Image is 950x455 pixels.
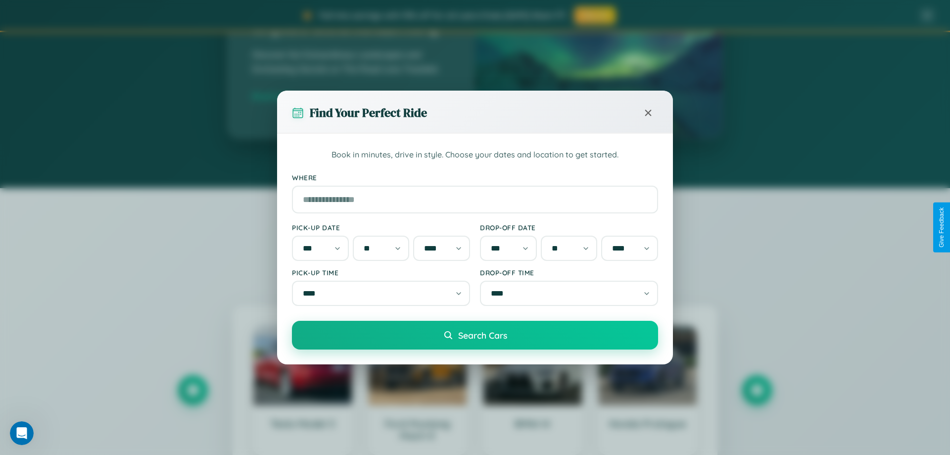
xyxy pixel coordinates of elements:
[292,223,470,232] label: Pick-up Date
[458,330,507,341] span: Search Cars
[310,104,427,121] h3: Find Your Perfect Ride
[480,268,658,277] label: Drop-off Time
[480,223,658,232] label: Drop-off Date
[292,173,658,182] label: Where
[292,321,658,350] button: Search Cars
[292,268,470,277] label: Pick-up Time
[292,149,658,161] p: Book in minutes, drive in style. Choose your dates and location to get started.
